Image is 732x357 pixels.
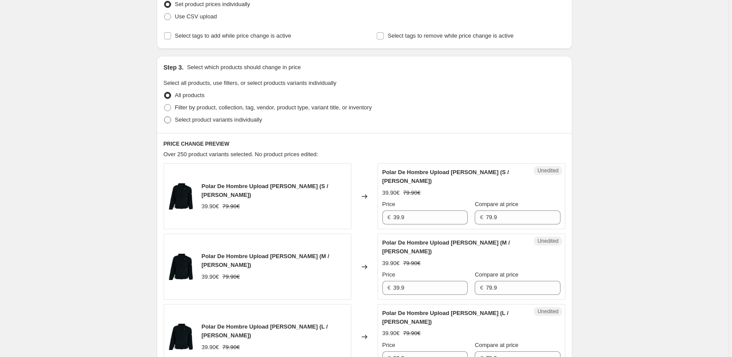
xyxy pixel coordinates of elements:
[168,254,195,280] img: UPLOAD_20MEN_20224-DARK_20NAVY-a_80x.jpg
[202,202,219,211] div: 39.90€
[175,92,205,98] span: All products
[382,239,510,255] span: Polar De Hombre Upload [PERSON_NAME] (M / [PERSON_NAME])
[382,310,509,325] span: Polar De Hombre Upload [PERSON_NAME] (L / [PERSON_NAME])
[175,116,262,123] span: Select product variants individually
[222,273,240,281] strike: 79.90€
[164,151,318,157] span: Over 250 product variants selected. No product prices edited:
[164,140,565,147] h6: PRICE CHANGE PREVIEW
[175,32,291,39] span: Select tags to add while price change is active
[475,271,518,278] span: Compare at price
[403,329,420,338] strike: 79.90€
[382,259,400,268] div: 39.90€
[403,189,420,197] strike: 79.90€
[202,323,328,339] span: Polar De Hombre Upload [PERSON_NAME] (L / [PERSON_NAME])
[202,183,329,198] span: Polar De Hombre Upload [PERSON_NAME] (S / [PERSON_NAME])
[403,259,420,268] strike: 79.90€
[475,201,518,207] span: Compare at price
[202,343,219,352] div: 39.90€
[382,201,396,207] span: Price
[175,13,217,20] span: Use CSV upload
[168,183,195,210] img: UPLOAD_20MEN_20224-DARK_20NAVY-a_80x.jpg
[475,342,518,348] span: Compare at price
[382,189,400,197] div: 39.90€
[388,32,514,39] span: Select tags to remove while price change is active
[388,284,391,291] span: €
[537,308,558,315] span: Unedited
[175,1,250,7] span: Set product prices individually
[202,253,329,268] span: Polar De Hombre Upload [PERSON_NAME] (M / [PERSON_NAME])
[222,343,240,352] strike: 79.90€
[480,284,483,291] span: €
[168,324,195,350] img: UPLOAD_20MEN_20224-DARK_20NAVY-a_80x.jpg
[382,271,396,278] span: Price
[382,329,400,338] div: 39.90€
[164,80,336,86] span: Select all products, use filters, or select products variants individually
[480,214,483,220] span: €
[202,273,219,281] div: 39.90€
[187,63,301,72] p: Select which products should change in price
[537,167,558,174] span: Unedited
[537,238,558,245] span: Unedited
[388,214,391,220] span: €
[222,202,240,211] strike: 79.90€
[382,169,509,184] span: Polar De Hombre Upload [PERSON_NAME] (S / [PERSON_NAME])
[175,104,372,111] span: Filter by product, collection, tag, vendor, product type, variant title, or inventory
[382,342,396,348] span: Price
[164,63,184,72] h2: Step 3.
